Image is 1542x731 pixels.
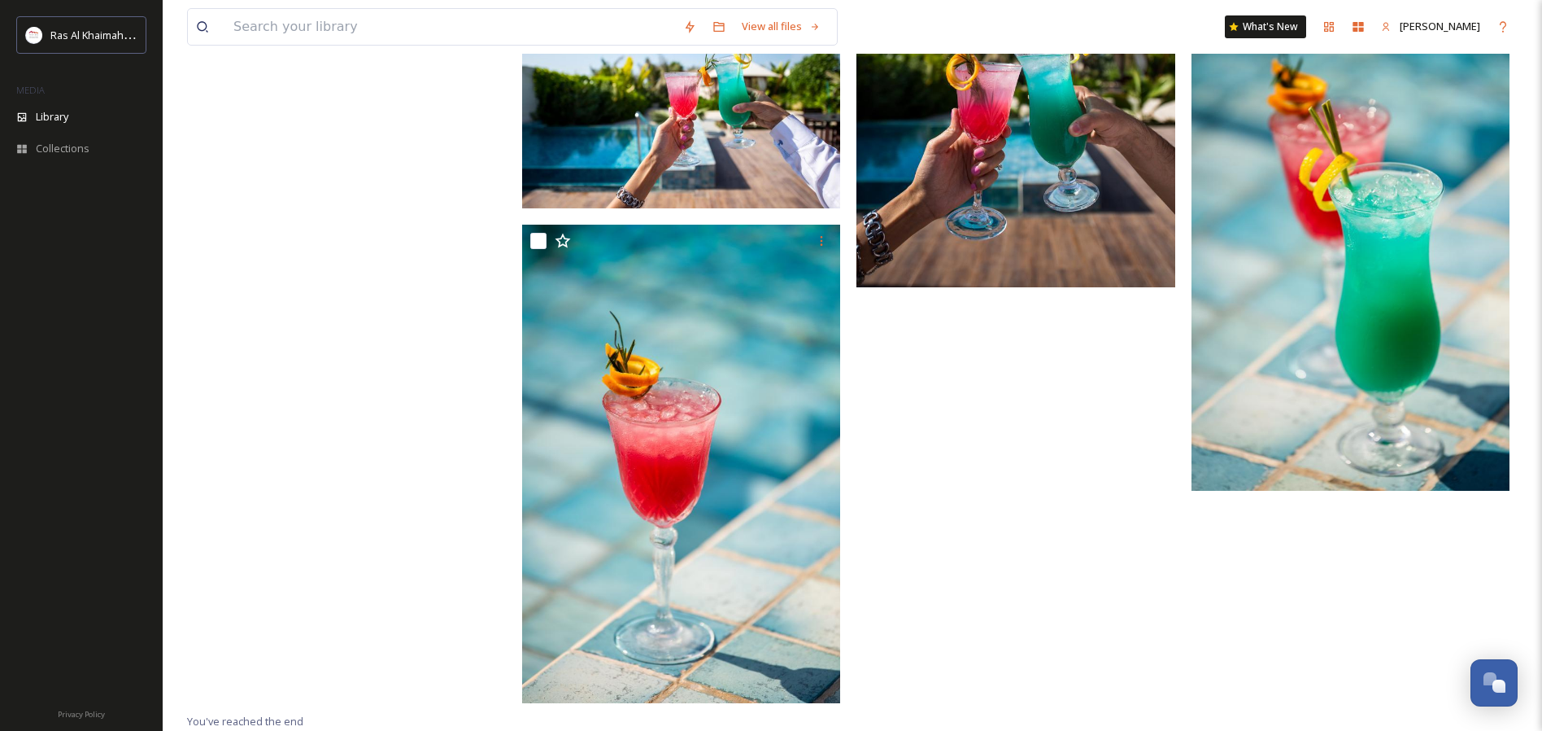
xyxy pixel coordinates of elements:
span: Library [36,109,68,125]
a: [PERSON_NAME] [1373,11,1488,42]
span: Ras Al Khaimah Tourism Development Authority [50,27,281,42]
button: Open Chat [1470,659,1518,707]
a: View all files [734,11,829,42]
img: The Ritz-Carlton, Ras Al Khaimah, Al Hamra Beach.jpg [522,225,841,703]
img: Logo_RAKTDA_RGB-01.png [26,27,42,43]
a: Privacy Policy [58,703,105,723]
span: MEDIA [16,84,45,96]
input: Search your library [225,9,675,45]
span: Privacy Policy [58,709,105,720]
span: You've reached the end [187,714,303,729]
img: The Ritz-Carlton, Ras Al Khaimah, Al Hamra Beach.jpg [1191,13,1510,491]
span: Collections [36,141,89,156]
span: [PERSON_NAME] [1400,19,1480,33]
a: What's New [1225,15,1306,38]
